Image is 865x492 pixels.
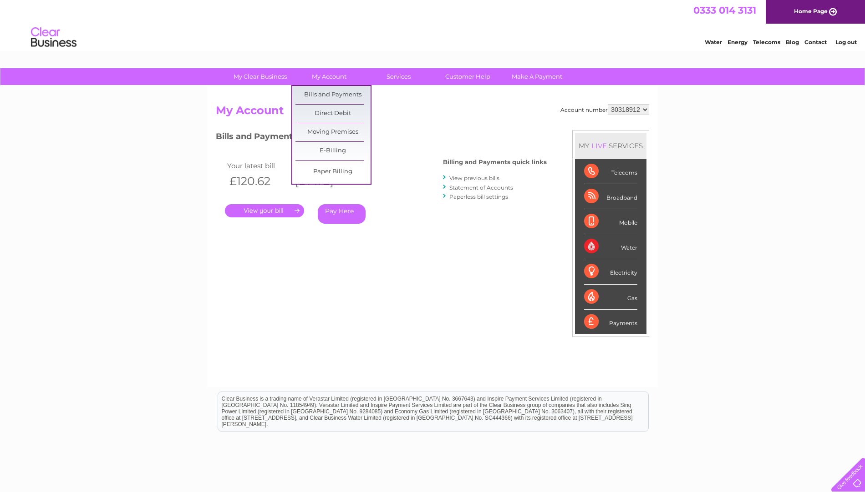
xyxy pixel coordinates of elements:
div: Broadband [584,184,637,209]
div: Account number [560,104,649,115]
h3: Bills and Payments [216,130,547,146]
a: Bills and Payments [295,86,371,104]
a: Services [361,68,436,85]
div: Water [584,234,637,259]
td: Your latest bill [225,160,290,172]
a: My Clear Business [223,68,298,85]
a: Energy [728,39,748,45]
div: Gas [584,285,637,310]
td: Invoice date [290,160,356,172]
a: Direct Debit [295,105,371,123]
a: Statement of Accounts [449,184,513,191]
th: £120.62 [225,172,290,191]
div: Electricity [584,259,637,284]
a: Pay Here [318,204,366,224]
h2: My Account [216,104,649,121]
div: Mobile [584,209,637,234]
a: Paperless bill settings [449,193,508,200]
a: 0333 014 3131 [693,5,756,16]
div: LIVE [590,141,609,150]
a: Blog [786,39,799,45]
div: Payments [584,310,637,334]
a: Contact [804,39,827,45]
th: [DATE] [290,172,356,191]
div: Clear Business is a trading name of Verastar Limited (registered in [GEOGRAPHIC_DATA] No. 3667643... [218,5,648,44]
a: My Account [292,68,367,85]
a: Paper Billing [295,163,371,181]
div: MY SERVICES [575,133,646,159]
img: logo.png [31,24,77,51]
a: Moving Premises [295,123,371,141]
a: Make A Payment [499,68,575,85]
a: E-Billing [295,142,371,160]
a: Telecoms [753,39,780,45]
a: Water [705,39,722,45]
div: Telecoms [584,159,637,184]
a: View previous bills [449,175,499,181]
a: . [225,204,304,217]
a: Log out [835,39,857,45]
a: Customer Help [430,68,505,85]
h4: Billing and Payments quick links [443,159,547,166]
